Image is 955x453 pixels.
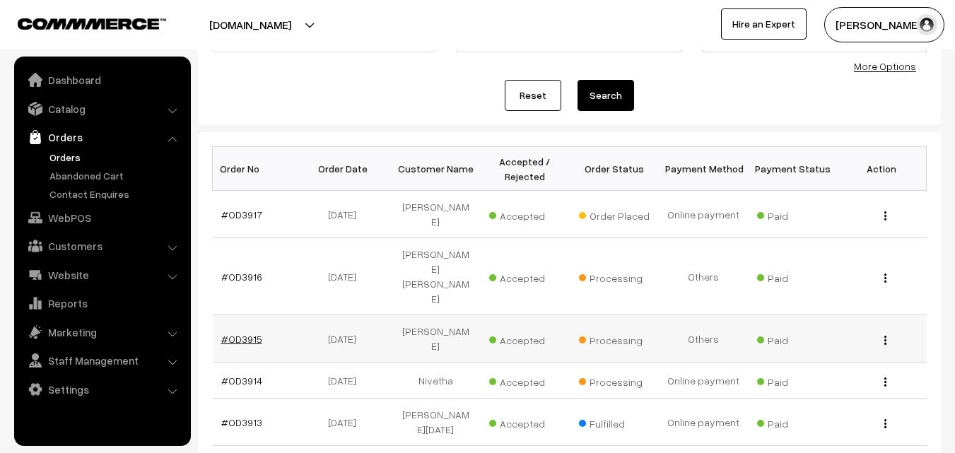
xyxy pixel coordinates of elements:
td: Online payment [659,363,748,399]
td: Others [659,238,748,315]
span: Accepted [489,413,560,431]
span: Paid [757,329,828,348]
th: Action [837,147,926,191]
img: Menu [884,419,886,428]
span: Paid [757,205,828,223]
a: #OD3917 [221,208,262,220]
a: Settings [18,377,186,402]
td: [DATE] [302,191,391,238]
span: Paid [757,413,828,431]
span: Accepted [489,371,560,389]
a: #OD3916 [221,271,262,283]
th: Payment Status [748,147,837,191]
a: #OD3915 [221,333,262,345]
td: Nivetha [391,363,480,399]
a: Catalog [18,96,186,122]
a: Marketing [18,319,186,345]
td: [DATE] [302,363,391,399]
th: Order Status [570,147,659,191]
span: Paid [757,267,828,286]
button: [DOMAIN_NAME] [160,7,341,42]
span: Accepted [489,267,560,286]
a: Reports [18,290,186,316]
span: Processing [579,267,650,286]
a: Orders [18,124,186,150]
a: Abandoned Cart [46,168,186,183]
a: #OD3913 [221,416,262,428]
a: COMMMERCE [18,14,141,31]
span: Accepted [489,329,560,348]
th: Customer Name [391,147,480,191]
th: Order No [213,147,302,191]
a: Contact Enquires [46,187,186,201]
td: [PERSON_NAME] [PERSON_NAME] [391,238,480,315]
span: Order Placed [579,205,650,223]
td: Online payment [659,191,748,238]
span: Paid [757,371,828,389]
a: More Options [854,60,916,72]
img: Menu [884,273,886,283]
img: COMMMERCE [18,18,166,29]
td: [PERSON_NAME] [391,315,480,363]
a: Hire an Expert [721,8,807,40]
a: Customers [18,233,186,259]
td: [DATE] [302,238,391,315]
span: Fulfilled [579,413,650,431]
td: [PERSON_NAME] [391,191,480,238]
img: Menu [884,377,886,387]
th: Payment Method [659,147,748,191]
span: Processing [579,371,650,389]
a: Website [18,262,186,288]
td: Online payment [659,399,748,446]
th: Order Date [302,147,391,191]
img: user [916,14,937,35]
td: Others [659,315,748,363]
button: Search [578,80,634,111]
a: Dashboard [18,67,186,93]
td: [DATE] [302,315,391,363]
th: Accepted / Rejected [480,147,569,191]
img: Menu [884,336,886,345]
span: Processing [579,329,650,348]
a: Orders [46,150,186,165]
a: WebPOS [18,205,186,230]
a: #OD3914 [221,375,262,387]
button: [PERSON_NAME] [824,7,944,42]
img: Menu [884,211,886,220]
a: Staff Management [18,348,186,373]
td: [PERSON_NAME][DATE] [391,399,480,446]
a: Reset [505,80,561,111]
span: Accepted [489,205,560,223]
td: [DATE] [302,399,391,446]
